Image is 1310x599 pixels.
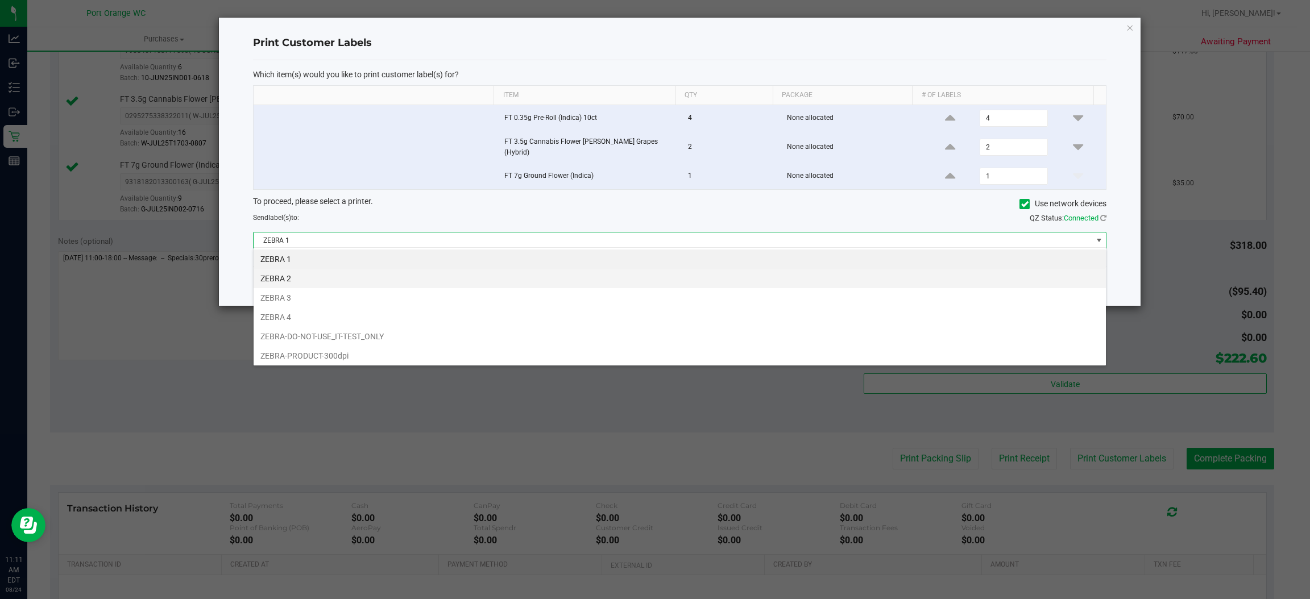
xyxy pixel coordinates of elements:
p: Which item(s) would you like to print customer label(s) for? [253,69,1106,80]
td: FT 3.5g Cannabis Flower [PERSON_NAME] Grapes (Hybrid) [498,132,682,163]
li: ZEBRA 4 [254,307,1106,327]
li: ZEBRA 1 [254,249,1106,269]
th: Package [773,86,912,105]
span: QZ Status: [1030,214,1106,222]
li: ZEBRA 3 [254,288,1106,307]
span: label(s) [268,214,291,222]
th: # of labels [912,86,1093,105]
span: Connected [1064,214,1098,222]
span: Send to: [253,214,299,222]
td: None allocated [780,132,922,163]
li: ZEBRA-DO-NOT-USE_IT-TEST_ONLY [254,327,1106,346]
span: ZEBRA 1 [254,232,1092,248]
td: 4 [681,105,780,132]
td: 1 [681,163,780,189]
td: None allocated [780,163,922,189]
td: FT 0.35g Pre-Roll (Indica) 10ct [498,105,682,132]
label: Use network devices [1019,198,1106,210]
td: 2 [681,132,780,163]
th: Item [494,86,675,105]
iframe: Resource center [11,508,45,542]
h4: Print Customer Labels [253,36,1106,51]
td: FT 7g Ground Flower (Indica) [498,163,682,189]
th: Qty [675,86,773,105]
li: ZEBRA 2 [254,269,1106,288]
td: None allocated [780,105,922,132]
li: ZEBRA-PRODUCT-300dpi [254,346,1106,365]
div: To proceed, please select a printer. [244,195,1115,213]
